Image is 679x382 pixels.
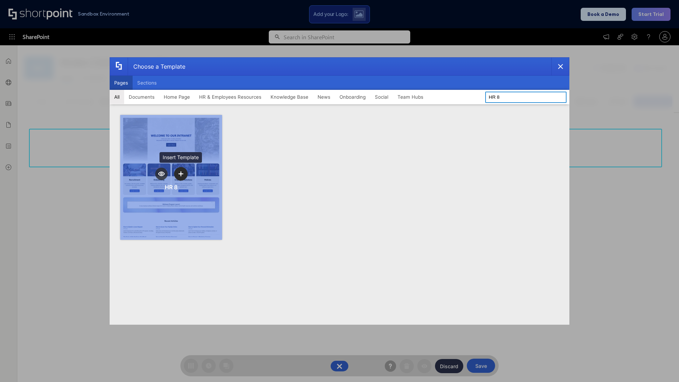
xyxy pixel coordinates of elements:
[313,90,335,104] button: News
[195,90,266,104] button: HR & Employees Resources
[110,76,133,90] button: Pages
[128,58,185,75] div: Choose a Template
[644,348,679,382] iframe: Chat Widget
[393,90,428,104] button: Team Hubs
[133,76,161,90] button: Sections
[370,90,393,104] button: Social
[110,90,124,104] button: All
[266,90,313,104] button: Knowledge Base
[165,184,178,191] div: HR 8
[335,90,370,104] button: Onboarding
[110,57,569,325] div: template selector
[124,90,159,104] button: Documents
[485,92,567,103] input: Search
[159,90,195,104] button: Home Page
